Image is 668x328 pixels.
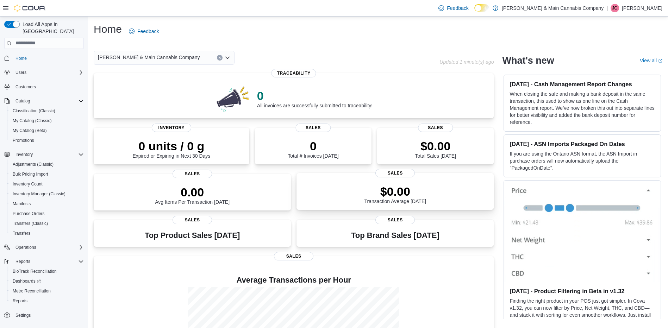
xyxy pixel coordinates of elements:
[13,97,33,105] button: Catalog
[13,150,84,159] span: Inventory
[13,82,84,91] span: Customers
[13,68,29,77] button: Users
[257,89,373,108] div: All invoices are successfully submitted to traceability!
[10,200,84,208] span: Manifests
[274,252,313,260] span: Sales
[288,139,338,153] p: 0
[13,171,48,177] span: Bulk Pricing Import
[7,276,87,286] a: Dashboards
[375,169,415,177] span: Sales
[364,184,426,204] div: Transaction Average [DATE]
[10,126,84,135] span: My Catalog (Beta)
[611,4,619,12] div: Julie Garcia
[10,170,51,178] a: Bulk Pricing Import
[15,84,36,90] span: Customers
[13,162,54,167] span: Adjustments (Classic)
[13,108,55,114] span: Classification (Classic)
[622,4,662,12] p: [PERSON_NAME]
[271,69,316,77] span: Traceability
[7,135,87,145] button: Promotions
[1,257,87,266] button: Reports
[13,257,84,266] span: Reports
[1,150,87,159] button: Inventory
[7,219,87,228] button: Transfers (Classic)
[173,216,212,224] span: Sales
[13,68,84,77] span: Users
[7,159,87,169] button: Adjustments (Classic)
[15,259,30,264] span: Reports
[15,98,30,104] span: Catalog
[15,152,33,157] span: Inventory
[10,229,84,238] span: Transfers
[257,89,373,103] p: 0
[612,4,617,12] span: JG
[13,243,84,252] span: Operations
[7,179,87,189] button: Inventory Count
[436,1,471,15] a: Feedback
[1,96,87,106] button: Catalog
[20,21,84,35] span: Load All Apps in [GEOGRAPHIC_DATA]
[155,185,230,205] div: Avg Items Per Transaction [DATE]
[7,189,87,199] button: Inventory Manager (Classic)
[10,190,84,198] span: Inventory Manager (Classic)
[15,56,27,61] span: Home
[155,185,230,199] p: 0.00
[13,83,39,91] a: Customers
[364,184,426,198] p: $0.00
[10,180,45,188] a: Inventory Count
[1,53,87,63] button: Home
[474,4,489,12] input: Dark Mode
[640,58,662,63] a: View allExternal link
[10,190,68,198] a: Inventory Manager (Classic)
[7,169,87,179] button: Bulk Pricing Import
[94,22,122,36] h1: Home
[10,200,33,208] a: Manifests
[351,231,439,240] h3: Top Brand Sales [DATE]
[7,296,87,306] button: Reports
[7,116,87,126] button: My Catalog (Classic)
[13,221,48,226] span: Transfers (Classic)
[502,55,554,66] h2: What's new
[13,298,27,304] span: Reports
[217,55,223,61] button: Clear input
[13,150,36,159] button: Inventory
[13,54,30,63] a: Home
[415,139,456,153] p: $0.00
[10,160,84,169] span: Adjustments (Classic)
[510,150,655,171] p: If you are using the Ontario ASN format, the ASN Import in purchase orders will now automatically...
[13,97,84,105] span: Catalog
[98,53,200,62] span: [PERSON_NAME] & Main Cannabis Company
[13,257,33,266] button: Reports
[10,277,84,285] span: Dashboards
[126,24,162,38] a: Feedback
[10,107,84,115] span: Classification (Classic)
[13,211,45,216] span: Purchase Orders
[13,128,47,133] span: My Catalog (Beta)
[10,107,58,115] a: Classification (Classic)
[13,269,57,274] span: BioTrack Reconciliation
[296,124,331,132] span: Sales
[10,219,84,228] span: Transfers (Classic)
[10,209,48,218] a: Purchase Orders
[15,313,31,318] span: Settings
[510,90,655,126] p: When closing the safe and making a bank deposit in the same transaction, this used to show as one...
[10,287,54,295] a: Metrc Reconciliation
[225,55,230,61] button: Open list of options
[510,288,655,295] h3: [DATE] - Product Filtering in Beta in v1.32
[10,170,84,178] span: Bulk Pricing Import
[137,28,159,35] span: Feedback
[288,139,338,159] div: Total # Invoices [DATE]
[13,181,43,187] span: Inventory Count
[10,136,37,145] a: Promotions
[10,277,44,285] a: Dashboards
[10,209,84,218] span: Purchase Orders
[606,4,608,12] p: |
[439,59,494,65] p: Updated 1 minute(s) ago
[13,54,84,63] span: Home
[10,287,84,295] span: Metrc Reconciliation
[13,311,84,320] span: Settings
[10,136,84,145] span: Promotions
[215,84,251,113] img: 0
[510,81,655,88] h3: [DATE] - Cash Management Report Changes
[173,170,212,178] span: Sales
